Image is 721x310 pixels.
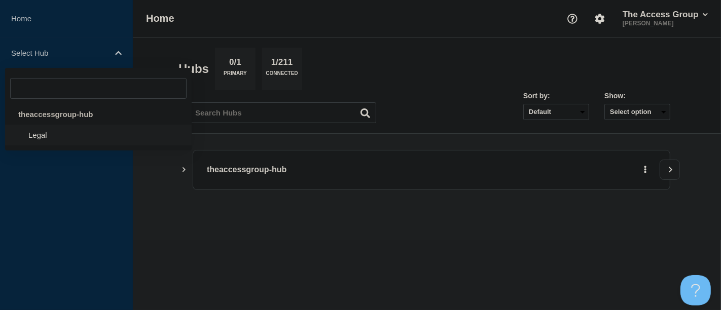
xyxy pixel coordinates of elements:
iframe: Help Scout Beacon - Open [680,275,711,305]
p: Primary [224,70,247,81]
p: theaccessgroup-hub [207,161,487,179]
li: Legal [5,125,192,145]
p: [PERSON_NAME] [621,20,710,27]
input: Search Hubs [184,102,376,123]
button: Select option [604,104,670,120]
p: Connected [266,70,298,81]
div: Show: [604,92,670,100]
button: Support [562,8,583,29]
h1: Home [146,13,174,24]
div: Sort by: [523,92,589,100]
button: The Access Group [621,10,710,20]
button: Show Connected Hubs [182,166,187,174]
button: View [660,160,680,180]
button: More actions [639,161,652,179]
p: Select Hub [11,49,109,57]
select: Sort by [523,104,589,120]
button: Account settings [589,8,610,29]
h2: Hubs [178,62,209,76]
p: 0/1 [226,57,245,70]
div: theaccessgroup-hub [5,104,192,125]
p: 1/211 [267,57,297,70]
